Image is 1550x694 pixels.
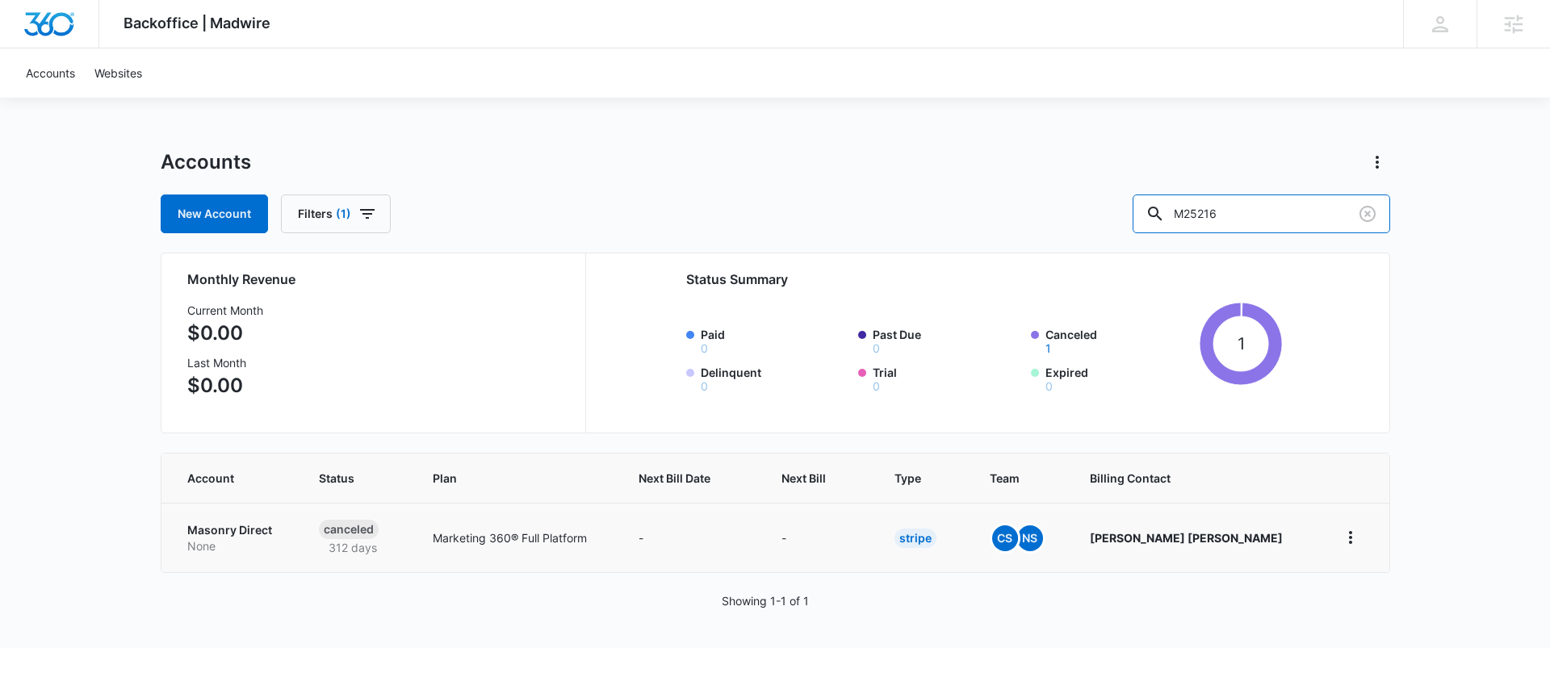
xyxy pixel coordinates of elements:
a: Websites [85,48,152,98]
h1: Accounts [161,150,251,174]
h3: Current Month [187,302,263,319]
p: Marketing 360® Full Platform [433,529,600,546]
span: CS [992,525,1018,551]
strong: [PERSON_NAME] [PERSON_NAME] [1090,531,1283,545]
label: Expired [1045,364,1194,392]
span: Next Bill Date [639,470,719,487]
tspan: 1 [1238,333,1245,353]
span: Plan [433,470,600,487]
label: Paid [701,326,849,354]
input: Search [1133,194,1390,233]
div: Stripe [894,529,936,548]
label: Trial [873,364,1021,392]
span: Account [187,470,258,487]
a: New Account [161,194,268,233]
label: Canceled [1045,326,1194,354]
p: Showing 1-1 of 1 [722,592,809,609]
span: NS [1017,525,1043,551]
a: Accounts [16,48,85,98]
h2: Monthly Revenue [187,270,566,289]
span: (1) [336,208,351,219]
td: - [619,503,762,572]
div: Canceled [319,520,379,539]
td: - [762,503,876,572]
a: Masonry DirectNone [187,522,281,554]
span: Status [319,470,371,487]
button: Filters(1) [281,194,391,233]
button: Actions [1364,149,1390,175]
span: Team [990,470,1028,487]
label: Delinquent [701,364,849,392]
button: Clear [1355,201,1380,227]
span: Backoffice | Madwire [124,15,270,31]
h2: Status Summary [686,270,1283,289]
p: $0.00 [187,371,263,400]
span: Type [894,470,927,487]
p: 312 days [319,539,387,556]
h3: Last Month [187,354,263,371]
span: Billing Contact [1090,470,1298,487]
span: Next Bill [781,470,833,487]
p: $0.00 [187,319,263,348]
button: home [1338,525,1364,550]
p: Masonry Direct [187,522,281,538]
p: None [187,538,281,554]
label: Past Due [873,326,1021,354]
button: Canceled [1045,343,1051,354]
